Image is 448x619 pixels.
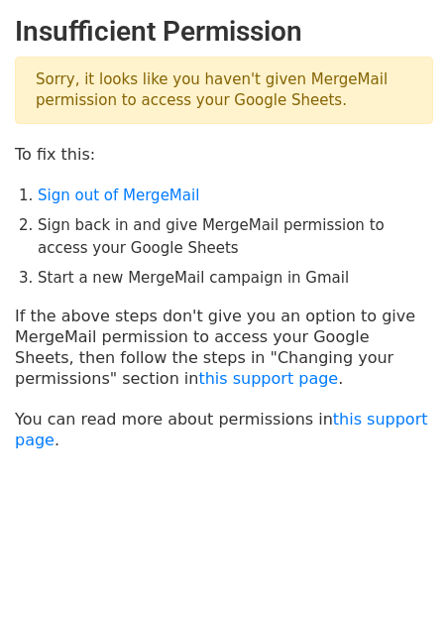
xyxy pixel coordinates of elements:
[198,369,338,388] a: this support page
[38,267,433,290] li: Start a new MergeMail campaign in Gmail
[38,186,199,204] a: Sign out of MergeMail
[38,214,433,259] li: Sign back in and give MergeMail permission to access your Google Sheets
[15,306,433,389] p: If the above steps don't give you an option to give MergeMail permission to access your Google Sh...
[15,15,433,49] h2: Insufficient Permission
[15,57,433,124] p: Sorry, it looks like you haven't given MergeMail permission to access your Google Sheets.
[15,410,428,449] a: this support page
[15,409,433,450] p: You can read more about permissions in .
[15,144,433,165] p: To fix this:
